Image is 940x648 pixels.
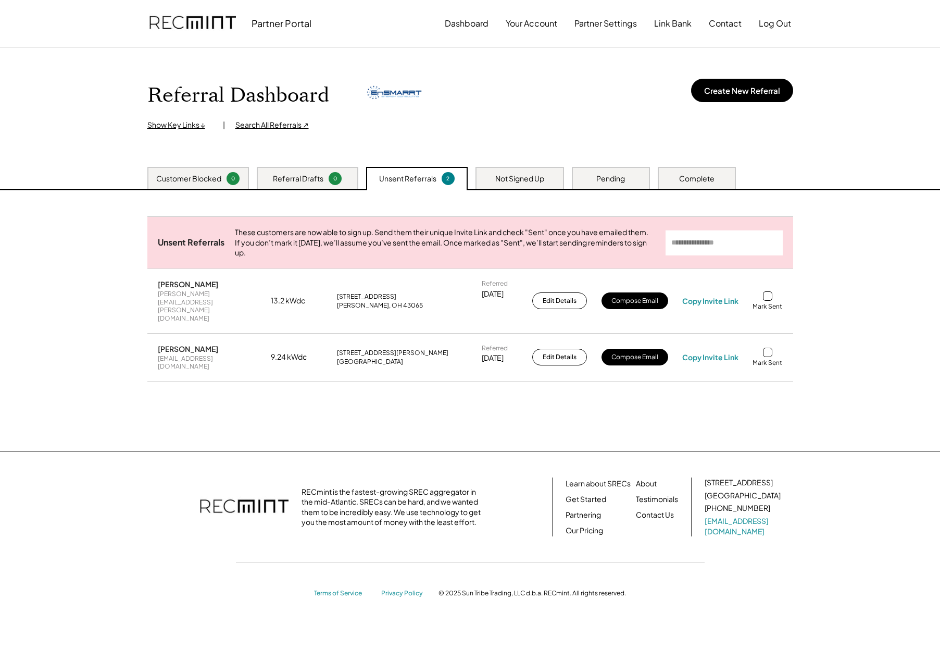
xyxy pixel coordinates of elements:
[149,6,236,41] img: recmint-logotype%403x.png
[158,290,257,322] div: [PERSON_NAME][EMAIL_ADDRESS][PERSON_NAME][DOMAIN_NAME]
[337,292,396,301] div: [STREET_ADDRESS]
[596,174,625,184] div: Pending
[158,344,218,353] div: [PERSON_NAME]
[532,292,587,309] button: Edit Details
[495,174,544,184] div: Not Signed Up
[158,279,218,289] div: [PERSON_NAME]
[574,13,637,34] button: Partner Settings
[705,478,773,488] div: [STREET_ADDRESS]
[235,120,309,130] div: Search All Referrals ↗
[636,494,678,505] a: Testimonials
[705,503,770,513] div: [PHONE_NUMBER]
[482,279,508,288] div: Referred
[753,359,782,367] div: Mark Sent
[601,292,668,309] button: Compose Email
[223,120,225,130] div: |
[566,479,631,489] a: Learn about SRECs
[381,589,428,598] a: Privacy Policy
[654,13,692,34] button: Link Bank
[337,358,403,366] div: [GEOGRAPHIC_DATA]
[200,489,289,525] img: recmint-logotype%403x.png
[532,349,587,365] button: Edit Details
[379,174,436,184] div: Unsent Referrals
[273,174,323,184] div: Referral Drafts
[705,516,783,536] a: [EMAIL_ADDRESS][DOMAIN_NAME]
[482,344,508,352] div: Referred
[705,491,781,501] div: [GEOGRAPHIC_DATA]
[691,79,793,102] button: Create New Referral
[443,175,453,182] div: 2
[482,289,504,299] div: [DATE]
[482,353,504,363] div: [DATE]
[158,354,257,371] div: [EMAIL_ADDRESS][DOMAIN_NAME]
[438,589,626,597] div: © 2025 Sun Tribe Trading, LLC d.b.a. RECmint. All rights reserved.
[445,13,488,34] button: Dashboard
[147,83,329,108] h1: Referral Dashboard
[636,510,674,520] a: Contact Us
[566,510,601,520] a: Partnering
[566,494,606,505] a: Get Started
[156,174,221,184] div: Customer Blocked
[682,296,738,305] div: Copy Invite Link
[337,301,423,310] div: [PERSON_NAME], OH 43065
[366,74,423,117] img: ensmarrt-logo.png
[753,302,782,311] div: Mark Sent
[271,352,323,362] div: 9.24 kWdc
[302,487,486,528] div: RECmint is the fastest-growing SREC aggregator in the mid-Atlantic. SRECs can be hard, and we wan...
[636,479,657,489] a: About
[709,13,742,34] button: Contact
[506,13,557,34] button: Your Account
[759,13,791,34] button: Log Out
[235,227,655,258] div: These customers are now able to sign up. Send them their unique Invite Link and check "Sent" once...
[337,349,448,357] div: [STREET_ADDRESS][PERSON_NAME]
[228,175,238,182] div: 0
[314,589,371,598] a: Terms of Service
[601,349,668,365] button: Compose Email
[330,175,340,182] div: 0
[566,525,603,536] a: Our Pricing
[682,352,738,362] div: Copy Invite Link
[158,237,224,248] div: Unsent Referrals
[271,296,323,306] div: 13.2 kWdc
[147,120,212,130] div: Show Key Links ↓
[679,174,715,184] div: Complete
[252,17,311,29] div: Partner Portal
